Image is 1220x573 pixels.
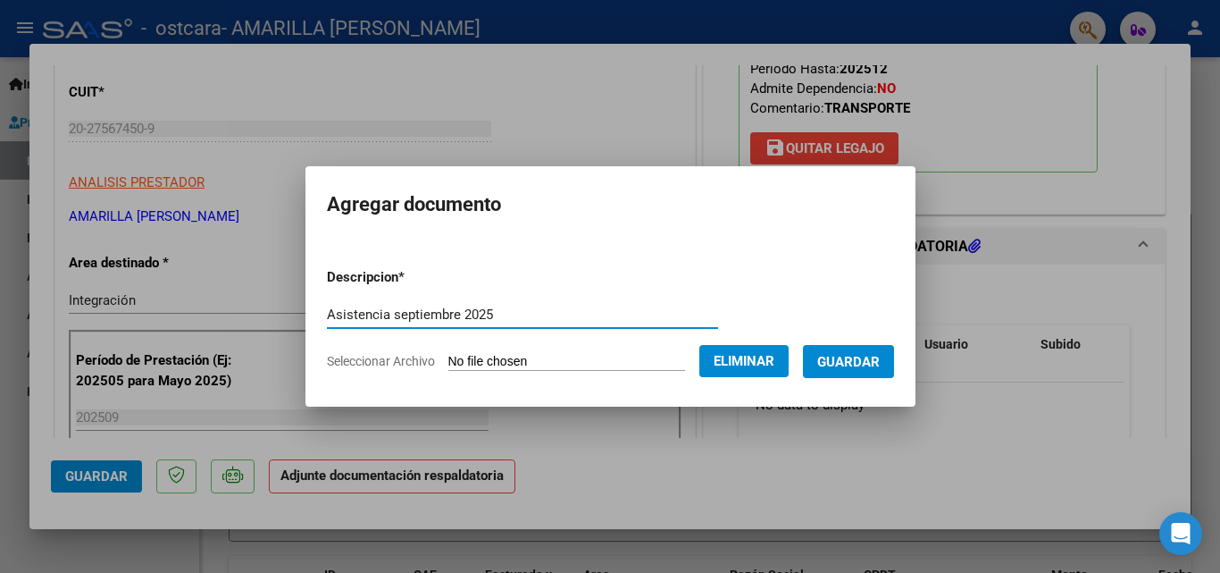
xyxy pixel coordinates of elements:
[1159,512,1202,555] div: Open Intercom Messenger
[817,354,880,370] span: Guardar
[327,354,435,368] span: Seleccionar Archivo
[327,267,497,288] p: Descripcion
[714,353,774,369] span: Eliminar
[803,345,894,378] button: Guardar
[327,188,894,222] h2: Agregar documento
[699,345,789,377] button: Eliminar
